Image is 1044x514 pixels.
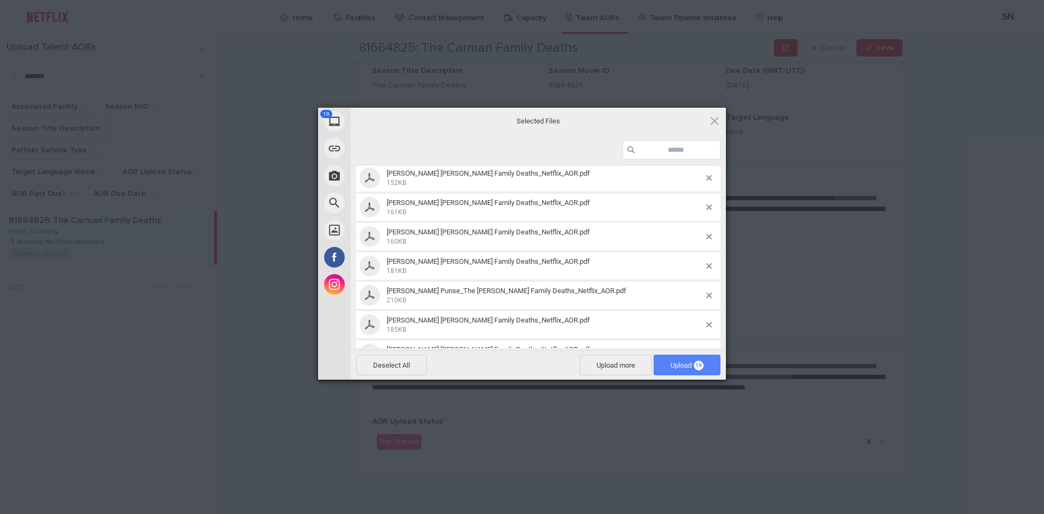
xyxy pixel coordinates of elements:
[356,355,427,375] span: Deselect All
[580,355,652,375] span: Upload more
[387,169,590,177] span: [PERSON_NAME] [PERSON_NAME] Family Deaths_Netflix_AOR.pdf
[320,110,332,118] span: 19
[387,267,406,275] span: 181KB
[318,244,449,271] div: Facebook
[318,189,449,216] div: Web Search
[709,115,720,127] span: Click here or hit ESC to close picker
[387,345,590,354] span: [PERSON_NAME] [PERSON_NAME] Family Deaths_Netflix_AOR.pdf
[318,162,449,189] div: Take Photo
[383,257,706,275] span: Rupali Mehra_The Carman Family Deaths_Netflix_AOR.pdf
[318,216,449,244] div: Unsplash
[383,316,706,334] span: Subodh Mishra_The Carman Family Deaths_Netflix_AOR.pdf
[383,169,706,187] span: Meena Nahta_The Carman Family Deaths_Netflix_AOR.pdf
[387,257,590,265] span: [PERSON_NAME] [PERSON_NAME] Family Deaths_Netflix_AOR.pdf
[670,361,704,369] span: Upload
[383,199,706,216] span: Pushkar Vijay_The Carman Family Deaths_Netflix_AOR.pdf
[694,361,704,370] span: 19
[383,345,706,363] span: Sunil Nambiar_The Carman Family Deaths_Netflix_AOR.pdf
[387,287,626,295] span: [PERSON_NAME] Punse_The [PERSON_NAME] Family Deaths_Netflix_AOR.pdf
[387,179,406,187] span: 152KB
[387,326,406,333] span: 185KB
[318,135,449,162] div: Link (URL)
[387,228,590,236] span: [PERSON_NAME] [PERSON_NAME] Family Deaths_Netflix_AOR.pdf
[387,316,590,324] span: [PERSON_NAME] [PERSON_NAME] Family Deaths_Netflix_AOR.pdf
[387,296,406,304] span: 210KB
[387,208,406,216] span: 161KB
[387,238,406,245] span: 160KB
[387,199,590,207] span: [PERSON_NAME] [PERSON_NAME] Family Deaths_Netflix_AOR.pdf
[318,108,449,135] div: My Device
[383,228,706,246] span: Rakesh Chaturvedi_The Carman Family Deaths_Netflix_AOR.pdf
[318,271,449,298] div: Instagram
[654,355,720,375] span: Upload
[383,287,706,305] span: Rushikesh Punse_The Carman Family Deaths_Netflix_AOR.pdf
[430,116,647,126] span: Selected Files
